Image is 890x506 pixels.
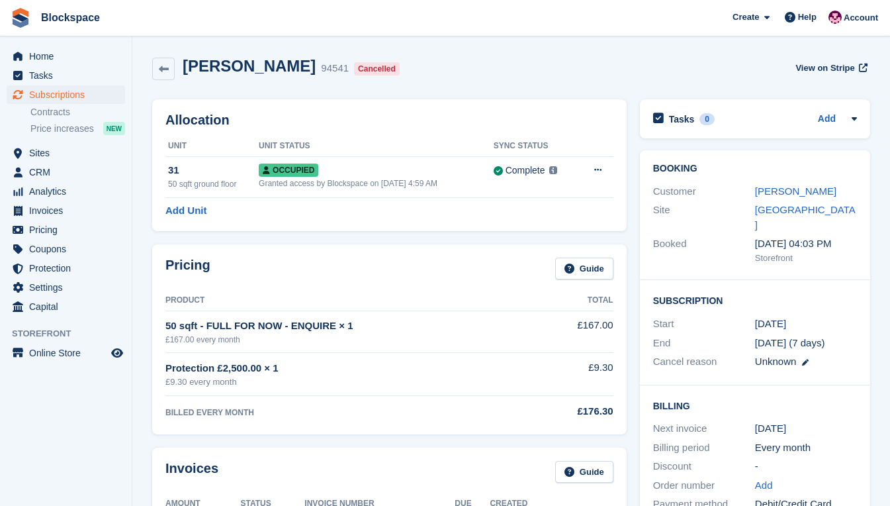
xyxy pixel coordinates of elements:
span: Coupons [29,240,109,258]
div: NEW [103,122,125,135]
span: View on Stripe [795,62,854,75]
div: 94541 [321,61,349,76]
span: Invoices [29,201,109,220]
span: Subscriptions [29,85,109,104]
span: Settings [29,278,109,297]
div: BILLED EVERY MONTH [165,407,541,419]
span: Unknown [755,356,797,367]
td: £167.00 [541,311,613,352]
img: stora-icon-8386f47178a22dfd0bd8f6a31ec36ba5ce8667c1dd55bd0f319d3a0aa187defe.svg [11,8,30,28]
a: menu [7,297,125,316]
div: Next invoice [653,421,755,436]
a: View on Stripe [790,57,870,79]
h2: Booking [653,164,857,174]
div: 50 sqft ground floor [168,178,259,190]
span: [DATE] (7 days) [755,337,825,348]
th: Sync Status [494,136,577,157]
div: £9.30 every month [165,376,541,389]
div: Booked [653,236,755,264]
div: 50 sqft - FULL FOR NOW - ENQUIRE × 1 [165,319,541,334]
div: Complete [506,164,545,177]
a: menu [7,278,125,297]
div: £167.00 every month [165,334,541,346]
a: menu [7,163,125,181]
a: menu [7,221,125,239]
span: Create [733,11,759,24]
a: menu [7,85,125,104]
span: Storefront [12,327,132,340]
div: 31 [168,163,259,178]
td: £9.30 [541,353,613,396]
h2: Allocation [165,113,613,128]
h2: [PERSON_NAME] [183,57,316,75]
a: Guide [555,258,613,279]
div: [DATE] [755,421,857,436]
div: Discount [653,459,755,474]
div: Every month [755,440,857,456]
a: menu [7,66,125,85]
a: [PERSON_NAME] [755,185,836,197]
div: Start [653,317,755,332]
span: Capital [29,297,109,316]
span: Help [798,11,817,24]
span: Sites [29,144,109,162]
div: 0 [699,113,715,125]
th: Product [165,290,541,311]
span: Pricing [29,221,109,239]
div: [DATE] 04:03 PM [755,236,857,252]
div: Cancelled [354,62,400,76]
img: Blockspace [828,11,842,24]
a: Guide [555,461,613,483]
span: Account [844,11,878,25]
div: - [755,459,857,474]
span: Home [29,47,109,66]
a: Price increases NEW [30,121,125,136]
a: Contracts [30,106,125,119]
div: Site [653,203,755,232]
span: Analytics [29,182,109,201]
a: menu [7,201,125,220]
a: menu [7,144,125,162]
th: Unit Status [259,136,494,157]
h2: Pricing [165,258,210,279]
span: Online Store [29,344,109,362]
div: End [653,336,755,351]
a: menu [7,344,125,362]
a: Blockspace [36,7,105,28]
h2: Subscription [653,293,857,307]
div: Billing period [653,440,755,456]
span: CRM [29,163,109,181]
img: icon-info-grey-7440780725fd019a000dd9b08b2336e03edf1995a4989e88bcd33f0948082b44.svg [549,166,557,174]
span: Occupied [259,164,318,177]
h2: Tasks [669,113,695,125]
div: Protection £2,500.00 × 1 [165,361,541,376]
span: Protection [29,259,109,278]
div: Order number [653,478,755,493]
a: menu [7,259,125,278]
a: Add Unit [165,203,206,219]
span: Price increases [30,123,94,135]
div: Storefront [755,252,857,265]
h2: Invoices [165,461,218,483]
div: Cancel reason [653,354,755,370]
th: Total [541,290,613,311]
h2: Billing [653,399,857,412]
div: £176.30 [541,404,613,419]
div: Customer [653,184,755,199]
span: Tasks [29,66,109,85]
a: menu [7,240,125,258]
th: Unit [165,136,259,157]
a: Add [755,478,773,493]
a: Preview store [109,345,125,361]
a: Add [818,112,836,127]
a: [GEOGRAPHIC_DATA] [755,204,856,230]
div: Granted access by Blockspace on [DATE] 4:59 AM [259,177,494,189]
a: menu [7,182,125,201]
a: menu [7,47,125,66]
time: 2025-07-29 23:00:00 UTC [755,317,786,332]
